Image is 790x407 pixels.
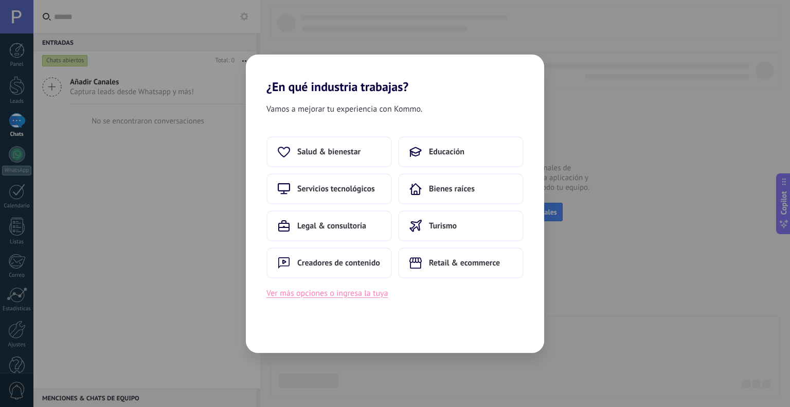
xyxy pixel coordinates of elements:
button: Creadores de contenido [266,247,392,278]
span: Vamos a mejorar tu experiencia con Kommo. [266,102,422,116]
span: Turismo [429,221,457,231]
button: Turismo [398,210,524,241]
button: Salud & bienestar [266,136,392,167]
h2: ¿En qué industria trabajas? [246,55,544,94]
button: Servicios tecnológicos [266,173,392,204]
span: Legal & consultoría [297,221,366,231]
span: Salud & bienestar [297,147,361,157]
span: Bienes raíces [429,184,475,194]
span: Creadores de contenido [297,258,380,268]
span: Educación [429,147,464,157]
button: Educación [398,136,524,167]
button: Bienes raíces [398,173,524,204]
button: Legal & consultoría [266,210,392,241]
button: Retail & ecommerce [398,247,524,278]
span: Servicios tecnológicos [297,184,375,194]
span: Retail & ecommerce [429,258,500,268]
button: Ver más opciones o ingresa la tuya [266,287,388,300]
